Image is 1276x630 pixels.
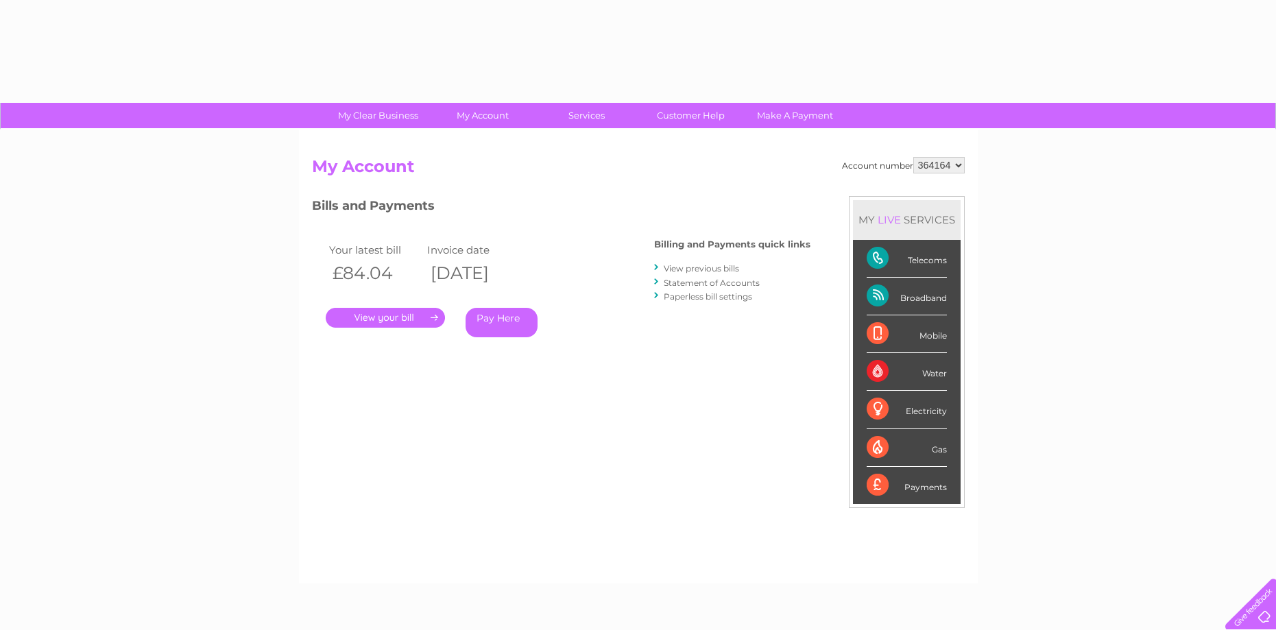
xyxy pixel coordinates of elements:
div: MY SERVICES [853,200,961,239]
h4: Billing and Payments quick links [654,239,810,250]
a: Customer Help [634,103,747,128]
div: Electricity [867,391,947,428]
div: Water [867,353,947,391]
a: View previous bills [664,263,739,274]
th: £84.04 [326,259,424,287]
a: Make A Payment [738,103,852,128]
td: Your latest bill [326,241,424,259]
div: Gas [867,429,947,467]
a: My Account [426,103,539,128]
div: Telecoms [867,240,947,278]
div: LIVE [875,213,904,226]
div: Payments [867,467,947,504]
td: Invoice date [424,241,522,259]
a: Pay Here [466,308,538,337]
a: . [326,308,445,328]
div: Broadband [867,278,947,315]
a: Paperless bill settings [664,291,752,302]
div: Mobile [867,315,947,353]
a: Statement of Accounts [664,278,760,288]
h3: Bills and Payments [312,196,810,220]
a: My Clear Business [322,103,435,128]
h2: My Account [312,157,965,183]
th: [DATE] [424,259,522,287]
div: Account number [842,157,965,173]
a: Services [530,103,643,128]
